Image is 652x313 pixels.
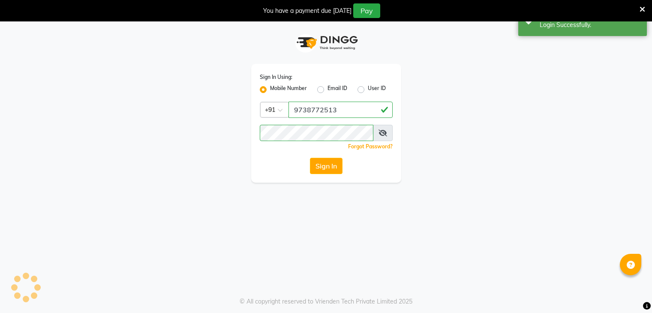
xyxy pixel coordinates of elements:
[310,158,343,174] button: Sign In
[540,21,640,30] div: Login Successfully.
[288,102,393,118] input: Username
[260,73,292,81] label: Sign In Using:
[616,279,643,304] iframe: chat widget
[328,84,347,95] label: Email ID
[368,84,386,95] label: User ID
[348,143,393,150] a: Forgot Password?
[292,30,361,55] img: logo1.svg
[263,6,352,15] div: You have a payment due [DATE]
[353,3,380,18] button: Pay
[260,125,373,141] input: Username
[270,84,307,95] label: Mobile Number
